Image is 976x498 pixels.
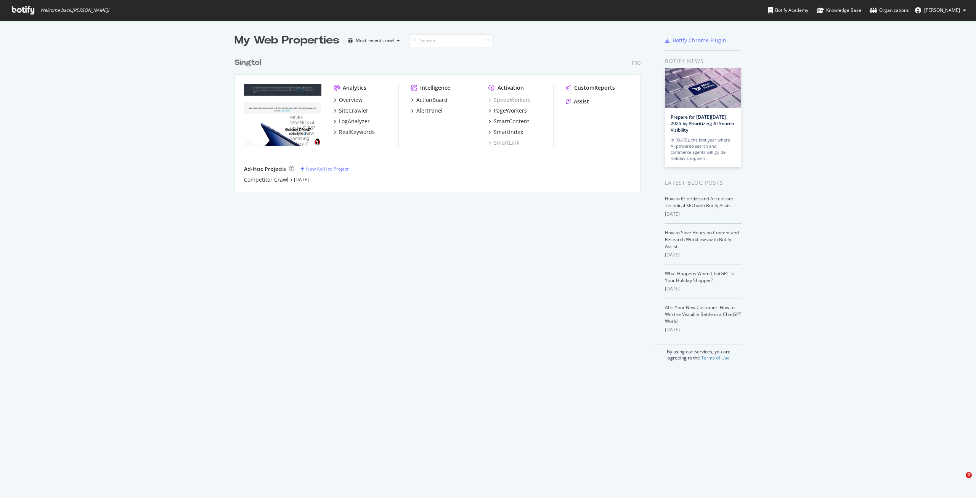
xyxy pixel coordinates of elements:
[632,60,640,66] div: Pro
[488,139,519,147] a: SmartLink
[40,7,109,13] span: Welcome back, [PERSON_NAME] !
[416,107,443,114] div: AlertPanel
[701,355,730,361] a: Terms of Use
[244,176,289,184] a: Competitor Crawl
[488,118,529,125] a: SmartContent
[665,68,741,108] img: Prepare for Black Friday 2025 by Prioritizing AI Search Visibility
[488,128,523,136] a: SmartIndex
[566,84,615,92] a: CustomReports
[665,211,742,218] div: [DATE]
[665,37,726,44] a: Botify Chrome Plugin
[356,38,394,43] div: Most recent crawl
[665,326,742,333] div: [DATE]
[244,165,286,173] div: Ad-Hoc Projects
[665,229,739,250] a: How to Save Hours on Content and Research Workflows with Botify Assist
[234,57,264,68] a: Singtel
[566,98,589,105] a: Assist
[334,118,370,125] a: LogAnalyzer
[494,107,527,114] div: PageWorkers
[768,6,808,14] div: Botify Academy
[665,285,742,292] div: [DATE]
[234,48,647,192] div: grid
[488,107,527,114] a: PageWorkers
[665,304,742,324] a: AI Is Your New Customer: How to Win the Visibility Battle in a ChatGPT World
[416,96,448,104] div: ActionBoard
[665,251,742,258] div: [DATE]
[334,128,375,136] a: RealKeywords
[234,57,261,68] div: Singtel
[817,6,861,14] div: Knowledge Base
[339,128,375,136] div: RealKeywords
[671,137,735,161] div: In [DATE], the first year where AI-powered search and commerce agents will guide holiday shoppers…
[306,166,348,172] div: New Ad-Hoc Project
[339,107,368,114] div: SiteCrawler
[574,84,615,92] div: CustomReports
[234,33,339,48] div: My Web Properties
[339,118,370,125] div: LogAnalyzer
[655,345,742,361] div: By using our Services, you are agreeing to the
[574,98,589,105] div: Assist
[665,57,742,65] div: Botify news
[409,34,493,47] input: Search
[345,34,403,47] button: Most recent crawl
[924,7,960,13] span: Hin Zi Wong
[244,84,321,146] img: singtel.com
[334,107,368,114] a: SiteCrawler
[966,472,972,478] span: 2
[665,270,734,284] a: What Happens When ChatGPT Is Your Holiday Shopper?
[870,6,909,14] div: Organizations
[339,96,363,104] div: Overview
[671,114,734,133] a: Prepare for [DATE][DATE] 2025 by Prioritizing AI Search Visibility
[488,96,531,104] a: SpeedWorkers
[494,118,529,125] div: SmartContent
[494,128,523,136] div: SmartIndex
[909,4,972,16] button: [PERSON_NAME]
[950,472,968,490] iframe: Intercom live chat
[673,37,726,44] div: Botify Chrome Plugin
[498,84,524,92] div: Activation
[343,84,366,92] div: Analytics
[411,96,448,104] a: ActionBoard
[294,176,309,183] a: [DATE]
[420,84,450,92] div: Intelligence
[334,96,363,104] a: Overview
[300,166,348,172] a: New Ad-Hoc Project
[665,195,733,209] a: How to Prioritize and Accelerate Technical SEO with Botify Assist
[411,107,443,114] a: AlertPanel
[665,179,742,187] div: Latest Blog Posts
